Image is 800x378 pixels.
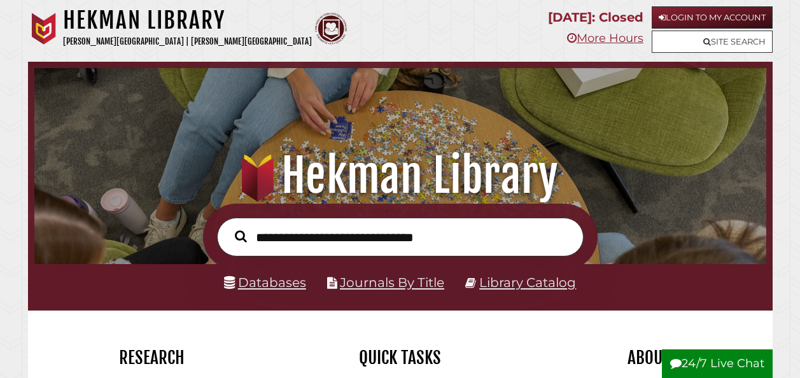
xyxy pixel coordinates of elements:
p: [PERSON_NAME][GEOGRAPHIC_DATA] | [PERSON_NAME][GEOGRAPHIC_DATA] [63,34,312,49]
i: Search [235,230,247,242]
a: Library Catalog [479,275,576,290]
a: Site Search [652,31,773,53]
a: Journals By Title [340,275,444,290]
a: Login to My Account [652,6,773,29]
a: More Hours [567,31,643,45]
button: Search [228,227,253,246]
h1: Hekman Library [46,148,754,204]
h2: Research [38,347,267,368]
p: [DATE]: Closed [548,6,643,29]
img: Calvin University [28,13,60,45]
h2: Quick Tasks [286,347,515,368]
img: Calvin Theological Seminary [315,13,347,45]
h1: Hekman Library [63,6,312,34]
h2: About [534,347,763,368]
a: Databases [224,275,306,290]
